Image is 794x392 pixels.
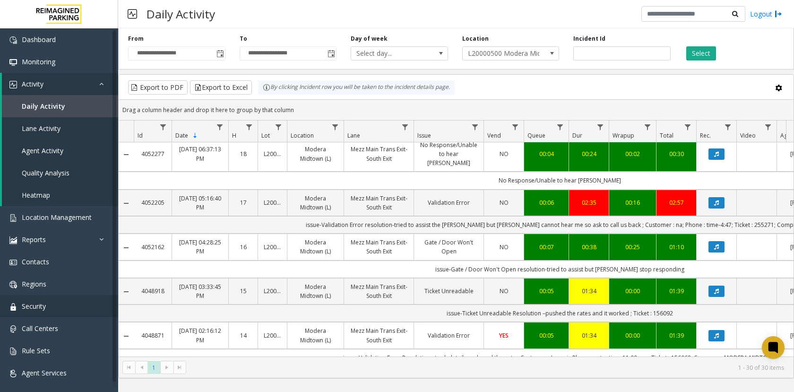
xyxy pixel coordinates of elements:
a: [DATE] 02:16:12 PM [178,326,223,344]
a: L20000500 [264,331,281,340]
div: 00:04 [530,149,563,158]
a: Quality Analysis [2,162,118,184]
a: Validation Error [420,331,478,340]
a: Collapse Details [119,332,134,340]
a: Lane Activity [2,117,118,139]
a: Lane Filter Menu [399,121,412,133]
a: Date Filter Menu [214,121,226,133]
span: H [232,131,236,139]
a: Ticket Unreadable [420,287,478,296]
img: infoIcon.svg [263,84,270,91]
div: 00:05 [530,331,563,340]
img: logout [775,9,782,19]
img: 'icon' [9,281,17,288]
a: Issue Filter Menu [469,121,482,133]
a: 01:34 [575,331,603,340]
label: To [240,35,247,43]
a: 15 [234,287,252,296]
button: Export to PDF [128,80,188,95]
a: 01:39 [662,331,690,340]
img: 'icon' [9,325,17,333]
a: 18 [234,149,252,158]
a: Queue Filter Menu [554,121,567,133]
div: 00:07 [530,243,563,252]
a: Lot Filter Menu [272,121,285,133]
span: Location [291,131,314,139]
span: Contacts [22,257,49,266]
a: Rec. Filter Menu [722,121,734,133]
img: pageIcon [128,2,137,26]
div: 00:05 [530,287,563,296]
a: No Response/Unable to hear [PERSON_NAME] [420,140,478,168]
span: Sortable [191,132,199,139]
a: NO [490,243,518,252]
span: NO [500,287,509,295]
span: Quality Analysis [22,168,69,177]
div: 01:34 [575,287,603,296]
a: [DATE] 06:37:13 PM [178,145,223,163]
a: 4048871 [139,331,166,340]
div: 01:39 [662,287,690,296]
span: Date [175,131,188,139]
img: 'icon' [9,59,17,66]
a: Total Filter Menu [682,121,694,133]
a: Wrapup Filter Menu [641,121,654,133]
span: Video [740,131,756,139]
span: L20000500 Modera Midtown (L) [463,47,540,60]
a: Mezz Main Trans Exit- South Exit [350,238,408,256]
a: 00:06 [530,198,563,207]
a: 01:10 [662,243,690,252]
a: H Filter Menu [243,121,256,133]
div: 00:38 [575,243,603,252]
span: Rec. [700,131,711,139]
span: Page 1 [147,361,160,374]
div: 02:57 [662,198,690,207]
a: 00:00 [615,331,650,340]
a: Collapse Details [119,200,134,207]
a: 00:24 [575,149,603,158]
span: Location Management [22,213,92,222]
span: Agent Activity [22,146,63,155]
a: Mezz Main Trans Exit- South Exit [350,326,408,344]
h3: Daily Activity [142,2,220,26]
a: 4048918 [139,287,166,296]
a: 4052277 [139,149,166,158]
a: Heatmap [2,184,118,206]
a: Modera Midtown (L) [293,238,338,256]
a: Agent Activity [2,139,118,162]
a: Modera Midtown (L) [293,326,338,344]
a: L20000500 [264,287,281,296]
span: Toggle popup [215,47,225,60]
a: 00:30 [662,149,690,158]
a: Location Filter Menu [329,121,342,133]
a: 00:02 [615,149,650,158]
span: Regions [22,279,46,288]
span: Lot [261,131,270,139]
div: 00:25 [615,243,650,252]
span: Lane [347,131,360,139]
span: Activity [22,79,43,88]
span: Agent Services [22,368,67,377]
label: Incident Id [573,35,605,43]
span: Heatmap [22,191,50,200]
a: Activity [2,73,118,95]
a: YES [490,331,518,340]
div: By clicking Incident row you will be taken to the incident details page. [258,80,455,95]
a: 16 [234,243,252,252]
a: L20000500 [264,198,281,207]
span: Dashboard [22,35,56,44]
a: Validation Error [420,198,478,207]
div: 00:00 [615,287,650,296]
a: 4052162 [139,243,166,252]
a: Modera Midtown (L) [293,194,338,212]
a: 02:35 [575,198,603,207]
a: 17 [234,198,252,207]
img: 'icon' [9,370,17,377]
